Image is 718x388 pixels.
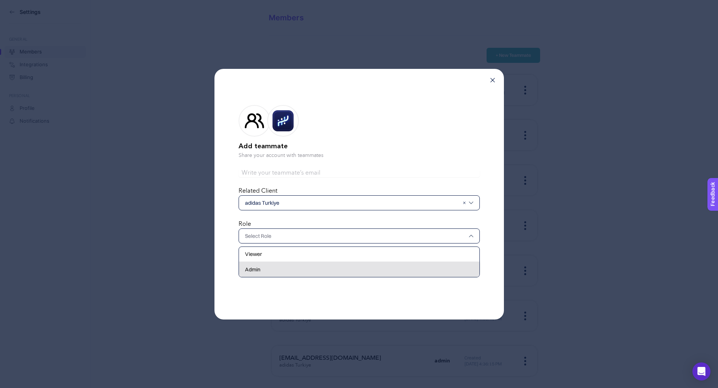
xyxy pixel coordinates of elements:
span: Admin [245,266,260,273]
label: Related Client [239,188,277,194]
h2: Add teammate [239,141,480,152]
img: svg%3e [469,201,473,205]
img: svg%3e [469,234,473,238]
span: Feedback [5,2,29,8]
div: Open Intercom Messenger [692,362,710,380]
span: adidas Turkiye [245,199,459,207]
span: Viewer [245,250,262,258]
label: Role [239,221,251,227]
input: Write your teammate’s email [239,168,480,177]
input: Select Role [245,232,466,240]
p: Share your account with teammates [239,152,480,159]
